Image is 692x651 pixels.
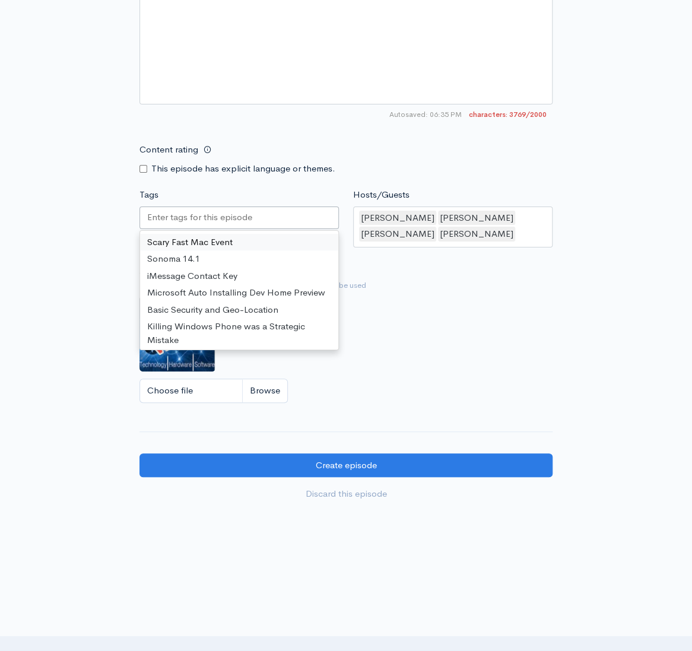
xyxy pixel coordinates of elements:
[469,109,547,120] span: 3769/2000
[147,211,254,224] input: Enter tags for this episode
[438,227,515,242] div: [PERSON_NAME]
[140,301,338,319] div: Basic Security and Geo-Location
[140,250,338,268] div: Sonoma 14.1
[140,268,338,285] div: iMessage Contact Key
[389,109,462,120] span: Autosaved: 06:35 PM
[139,482,553,506] a: Discard this episode
[139,138,198,162] label: Content rating
[140,348,338,366] div: Order 66
[140,234,338,251] div: Scary Fast Mac Event
[353,188,410,202] label: Hosts/Guests
[139,188,158,202] label: Tags
[359,211,436,226] div: [PERSON_NAME]
[151,162,335,176] label: This episode has explicit language or themes.
[139,280,553,291] small: If no artwork is selected your default podcast artwork will be used
[139,453,553,478] input: Create episode
[140,284,338,301] div: Microsoft Auto Installing Dev Home Preview
[438,211,515,226] div: [PERSON_NAME]
[359,227,436,242] div: [PERSON_NAME]
[140,318,338,348] div: Killing Windows Phone was a Strategic Mistake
